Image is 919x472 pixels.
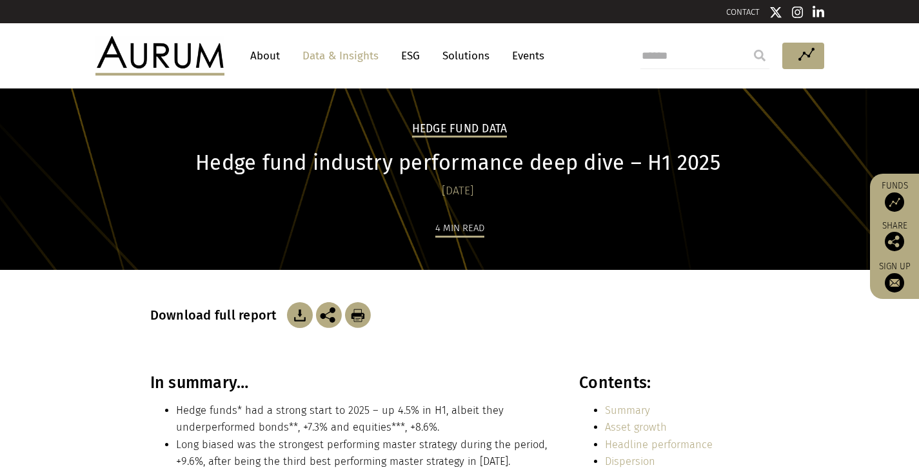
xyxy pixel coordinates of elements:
[876,261,913,292] a: Sign up
[885,192,904,212] img: Access Funds
[813,6,824,19] img: Linkedin icon
[176,402,551,436] li: Hedge funds* had a strong start to 2025 – up 4.5% in H1, albeit they underperformed bonds**, +7.3...
[150,373,551,393] h3: In summary…
[412,122,508,138] h2: Hedge Fund Data
[876,221,913,251] div: Share
[150,182,766,200] div: [DATE]
[287,302,313,328] img: Download Article
[876,180,913,212] a: Funds
[792,6,804,19] img: Instagram icon
[579,373,766,393] h3: Contents:
[176,436,551,471] li: Long biased was the strongest performing master strategy during the period, +9.6%, after being th...
[150,307,284,323] h3: Download full report
[150,150,766,176] h1: Hedge fund industry performance deep dive – H1 2025
[605,421,667,433] a: Asset growth
[435,220,484,238] div: 4 min read
[506,44,544,68] a: Events
[769,6,782,19] img: Twitter icon
[885,273,904,292] img: Sign up to our newsletter
[747,43,773,68] input: Submit
[436,44,496,68] a: Solutions
[605,438,713,451] a: Headline performance
[605,455,655,467] a: Dispersion
[244,44,286,68] a: About
[345,302,371,328] img: Download Article
[726,7,760,17] a: CONTACT
[316,302,342,328] img: Share this post
[395,44,426,68] a: ESG
[296,44,385,68] a: Data & Insights
[95,36,224,75] img: Aurum
[885,232,904,251] img: Share this post
[605,404,650,416] a: Summary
